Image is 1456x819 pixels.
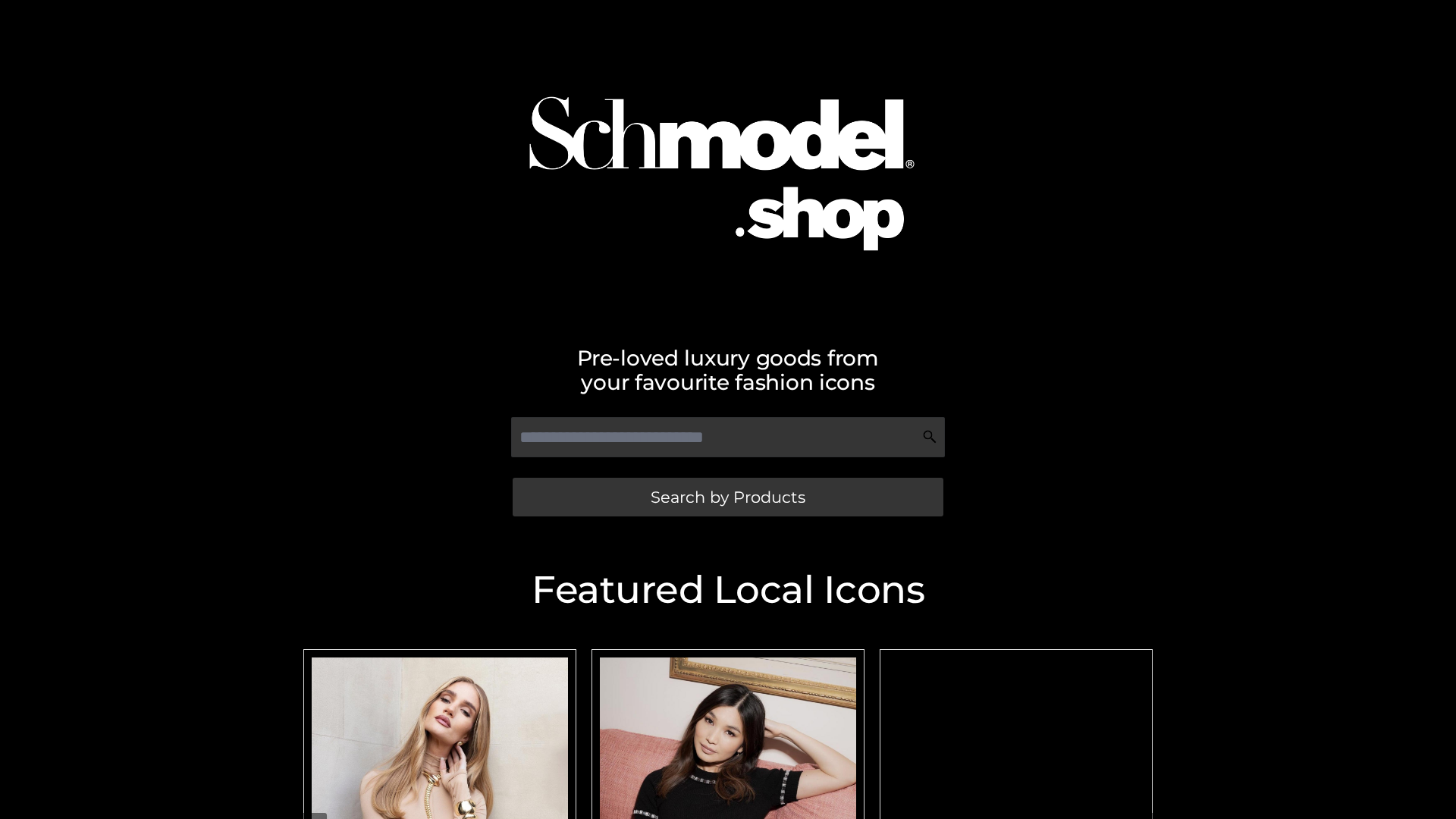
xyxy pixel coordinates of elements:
[513,478,943,516] a: Search by Products
[296,571,1160,609] h2: Featured Local Icons​
[651,489,805,505] span: Search by Products
[296,346,1160,394] h2: Pre-loved luxury goods from your favourite fashion icons
[922,429,937,444] img: Search Icon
